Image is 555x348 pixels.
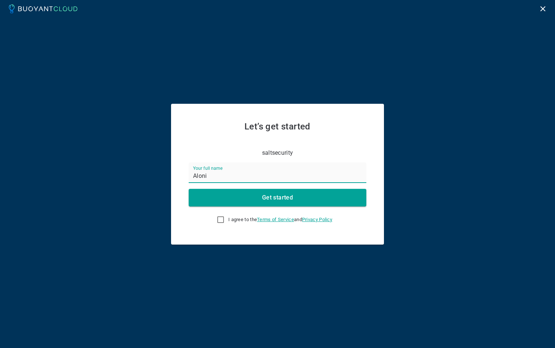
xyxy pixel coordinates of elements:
[189,121,366,132] h2: Let’s get started
[537,5,549,12] a: Logout
[302,217,332,222] a: Privacy Policy
[189,189,366,206] button: Get started
[257,217,294,222] a: Terms of Service
[262,194,293,201] h4: Get started
[228,217,332,223] span: I agree to the and
[193,165,222,171] label: Your full name
[262,149,293,157] p: saltsecurity
[537,3,549,15] button: Logout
